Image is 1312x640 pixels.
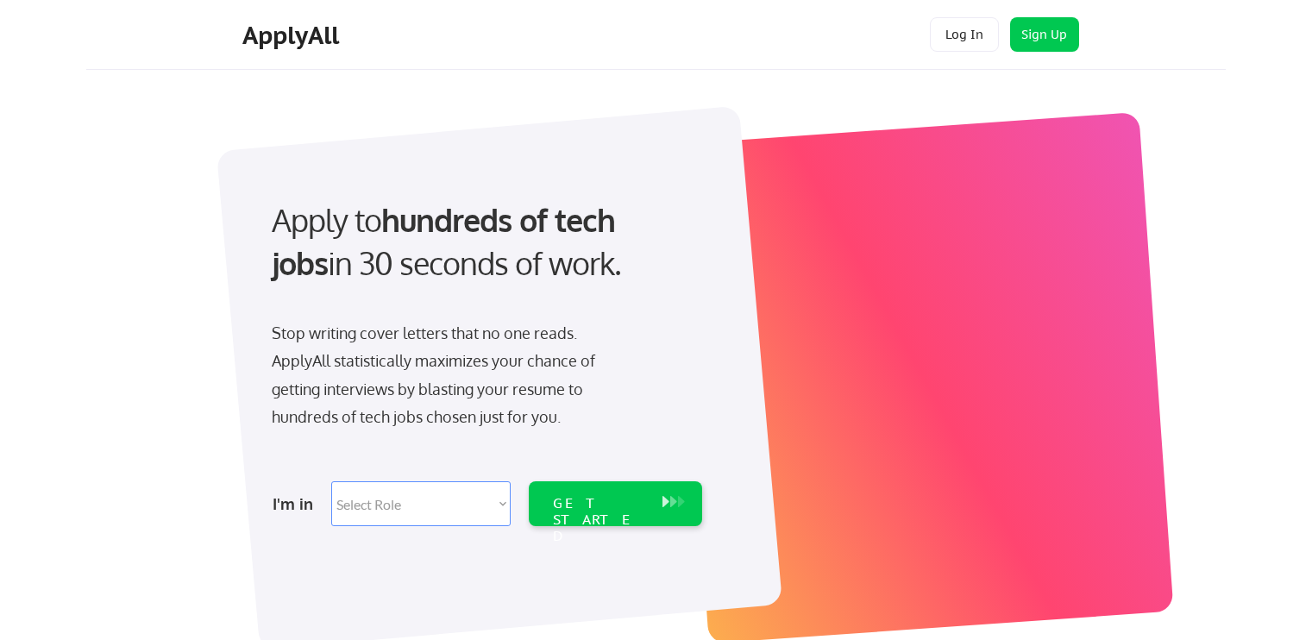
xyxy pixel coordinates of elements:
div: I'm in [273,490,321,518]
strong: hundreds of tech jobs [272,200,623,282]
div: GET STARTED [553,495,645,545]
div: Stop writing cover letters that no one reads. ApplyAll statistically maximizes your chance of get... [272,319,626,431]
button: Log In [930,17,999,52]
div: Apply to in 30 seconds of work. [272,198,695,285]
button: Sign Up [1010,17,1079,52]
div: ApplyAll [242,21,344,50]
